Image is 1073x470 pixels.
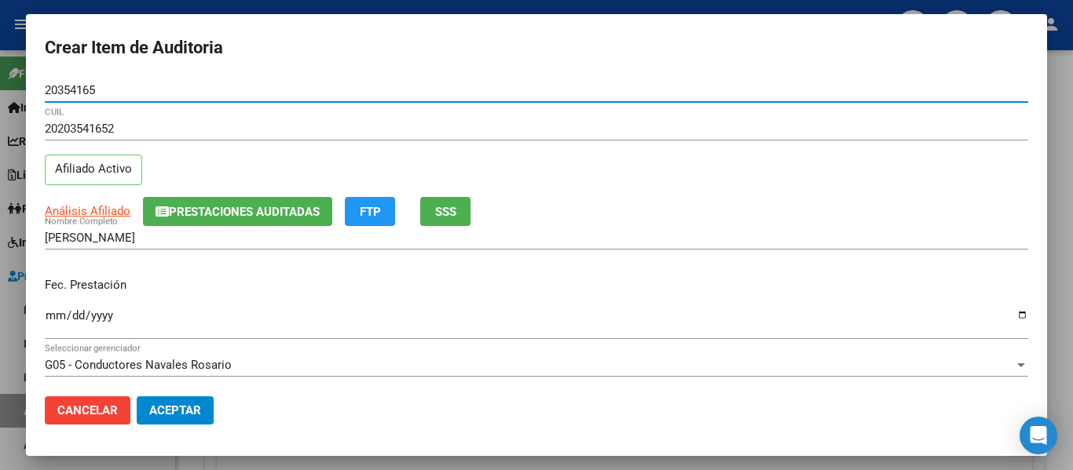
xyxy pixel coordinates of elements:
[435,205,456,219] span: SSS
[360,205,381,219] span: FTP
[420,197,471,226] button: SSS
[1020,417,1057,454] div: Open Intercom Messenger
[45,276,1028,294] p: Fec. Prestación
[345,197,395,226] button: FTP
[45,396,130,424] button: Cancelar
[45,155,142,185] p: Afiliado Activo
[57,403,118,417] span: Cancelar
[45,204,130,218] span: Análisis Afiliado
[149,403,201,417] span: Aceptar
[45,33,1028,63] h2: Crear Item de Auditoria
[137,396,214,424] button: Aceptar
[143,197,332,226] button: Prestaciones Auditadas
[169,205,320,219] span: Prestaciones Auditadas
[45,358,232,372] span: G05 - Conductores Navales Rosario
